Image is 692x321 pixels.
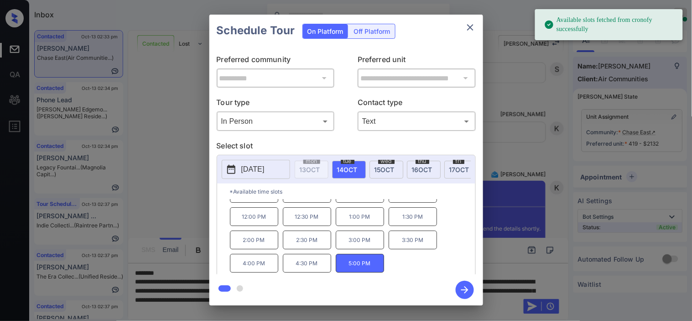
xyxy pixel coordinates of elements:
[358,54,476,68] p: Preferred unit
[230,207,278,226] p: 12:00 PM
[332,161,366,179] div: date-select
[283,231,331,249] p: 2:30 PM
[449,166,469,174] span: 17 OCT
[416,158,429,164] span: thu
[369,161,403,179] div: date-select
[349,24,395,38] div: Off Platform
[378,158,395,164] span: wed
[283,207,331,226] p: 12:30 PM
[444,161,478,179] div: date-select
[336,254,384,273] p: 5:00 PM
[241,164,265,175] p: [DATE]
[461,18,479,37] button: close
[303,24,348,38] div: On Platform
[336,231,384,249] p: 3:00 PM
[450,278,479,302] button: btn-next
[219,114,333,129] div: In Person
[217,97,335,111] p: Tour type
[222,160,290,179] button: [DATE]
[389,231,437,249] p: 3:30 PM
[217,140,476,155] p: Select slot
[209,15,302,47] h2: Schedule Tour
[337,166,358,174] span: 14 OCT
[407,161,441,179] div: date-select
[283,254,331,273] p: 4:30 PM
[358,97,476,111] p: Contact type
[230,184,475,200] p: *Available time slots
[341,158,354,164] span: tue
[412,166,432,174] span: 16 OCT
[336,207,384,226] p: 1:00 PM
[375,166,395,174] span: 15 OCT
[217,54,335,68] p: Preferred community
[230,254,278,273] p: 4:00 PM
[453,158,464,164] span: fri
[230,231,278,249] p: 2:00 PM
[389,207,437,226] p: 1:30 PM
[360,114,473,129] div: Text
[544,12,676,37] div: Available slots fetched from cronofy successfully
